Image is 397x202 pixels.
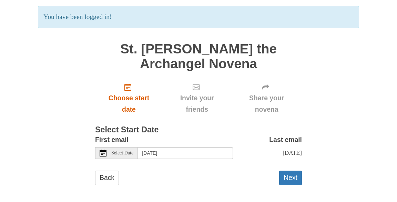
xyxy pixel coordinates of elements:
[163,78,231,119] div: Click "Next" to confirm your start date first.
[170,92,224,115] span: Invite your friends
[111,151,133,155] span: Select Date
[95,125,302,134] h3: Select Start Date
[95,42,302,71] h1: St. [PERSON_NAME] the Archangel Novena
[95,78,163,119] a: Choose start date
[269,134,302,145] label: Last email
[38,6,359,28] p: You have been logged in!
[279,171,302,185] button: Next
[95,171,119,185] a: Back
[283,149,302,156] span: [DATE]
[95,134,129,145] label: First email
[102,92,156,115] span: Choose start date
[238,92,295,115] span: Share your novena
[231,78,302,119] div: Click "Next" to confirm your start date first.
